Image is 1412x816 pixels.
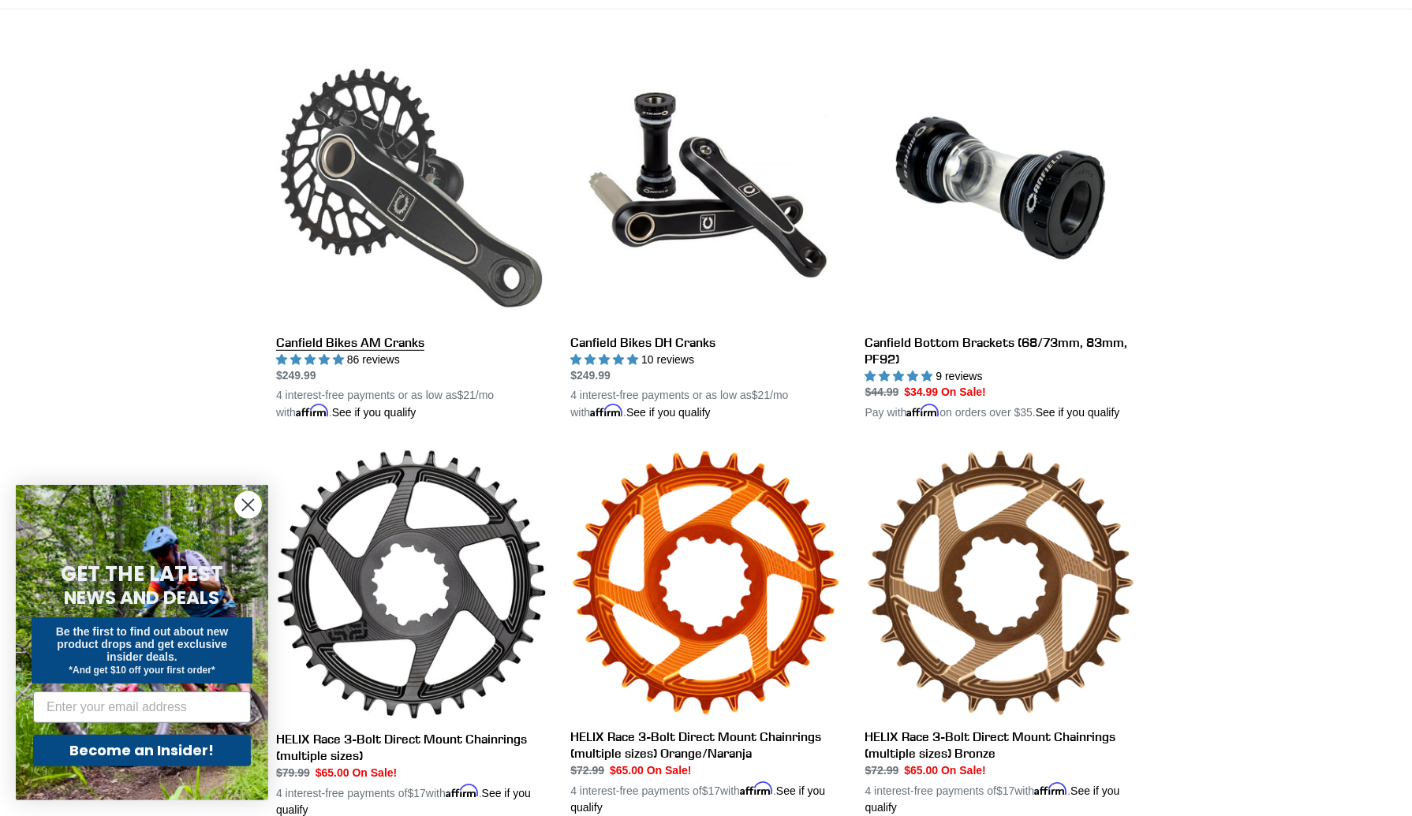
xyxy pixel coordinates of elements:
input: Enter your email address [33,691,251,723]
span: *And get $10 off your first order* [69,665,215,676]
button: Close dialog [234,491,262,519]
span: GET THE LATEST [61,560,223,588]
button: Become an Insider! [33,735,251,766]
span: Be the first to find out about new product drops and get exclusive insider deals. [56,625,229,663]
span: NEWS AND DEALS [65,585,220,610]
